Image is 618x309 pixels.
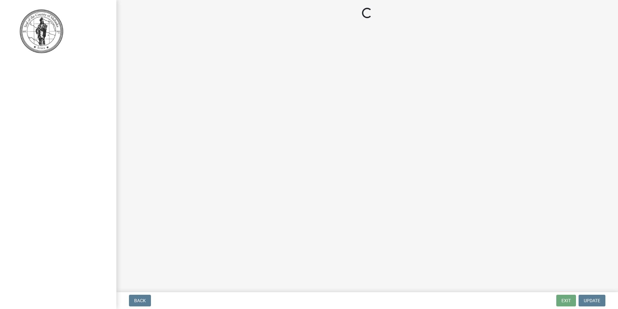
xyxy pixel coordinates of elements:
[584,298,600,303] span: Update
[129,295,151,306] button: Back
[13,7,70,55] img: Mahaska County, Iowa
[579,295,605,306] button: Update
[556,295,576,306] button: Exit
[134,298,146,303] span: Back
